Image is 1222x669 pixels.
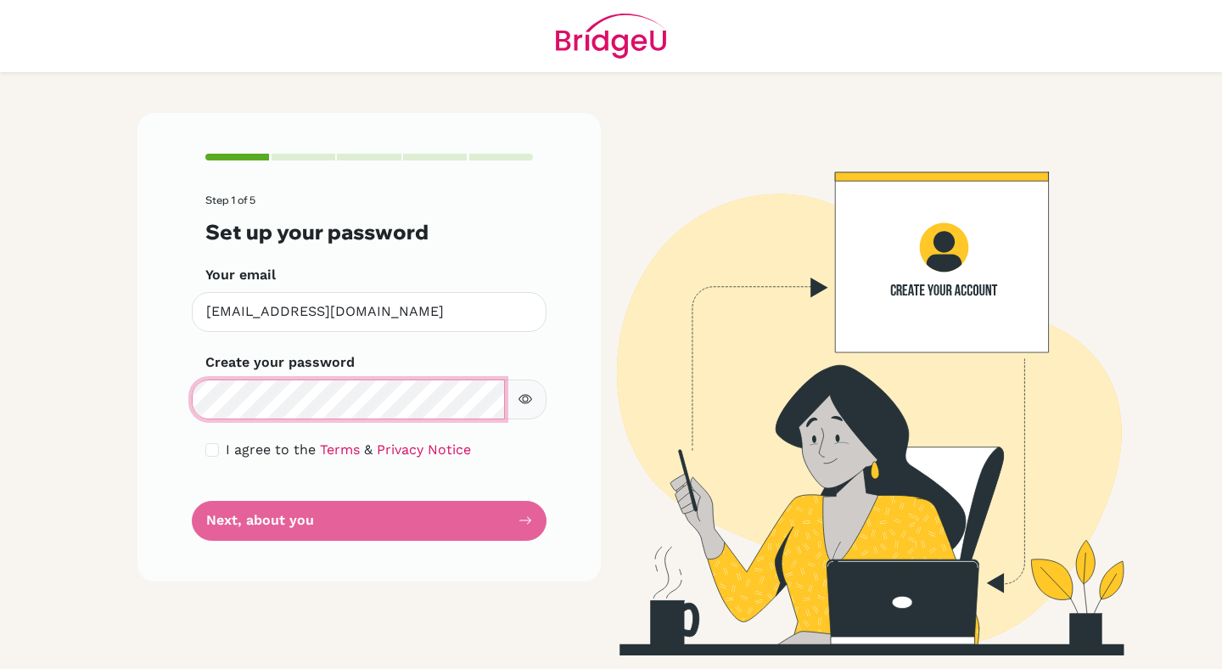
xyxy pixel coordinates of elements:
label: Create your password [205,352,355,373]
span: Step 1 of 5 [205,194,255,206]
h3: Set up your password [205,220,533,245]
span: I agree to the [226,441,316,458]
a: Privacy Notice [377,441,471,458]
input: Insert your email* [192,292,547,332]
span: & [364,441,373,458]
a: Terms [320,441,360,458]
label: Your email [205,265,276,285]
